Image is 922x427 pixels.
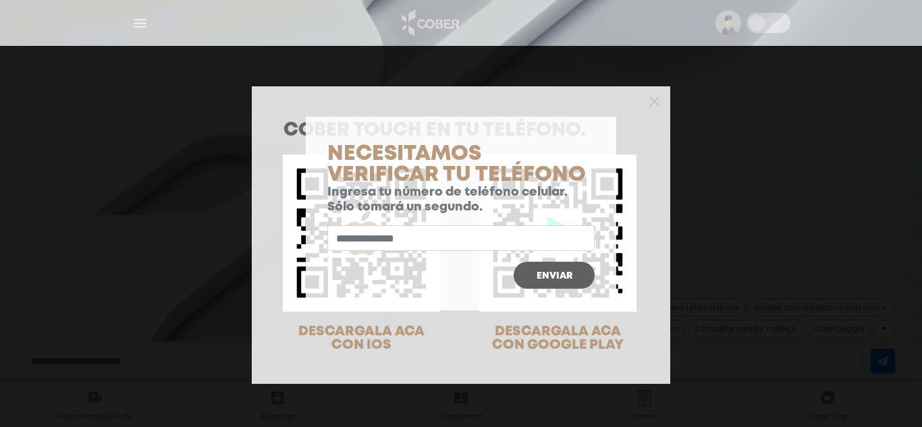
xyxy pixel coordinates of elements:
span: DESCARGALA ACA CON IOS [298,325,425,351]
button: Enviar [514,262,595,289]
button: Close [649,94,659,107]
span: Necesitamos verificar tu teléfono [327,145,586,184]
p: Ingresa tu número de teléfono celular. Sólo tomará un segundo. [327,186,595,215]
span: DESCARGALA ACA CON GOOGLE PLAY [492,325,624,351]
span: Enviar [537,271,572,281]
img: qr-code [283,154,440,312]
h1: COBER TOUCH en tu teléfono. [283,121,639,140]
